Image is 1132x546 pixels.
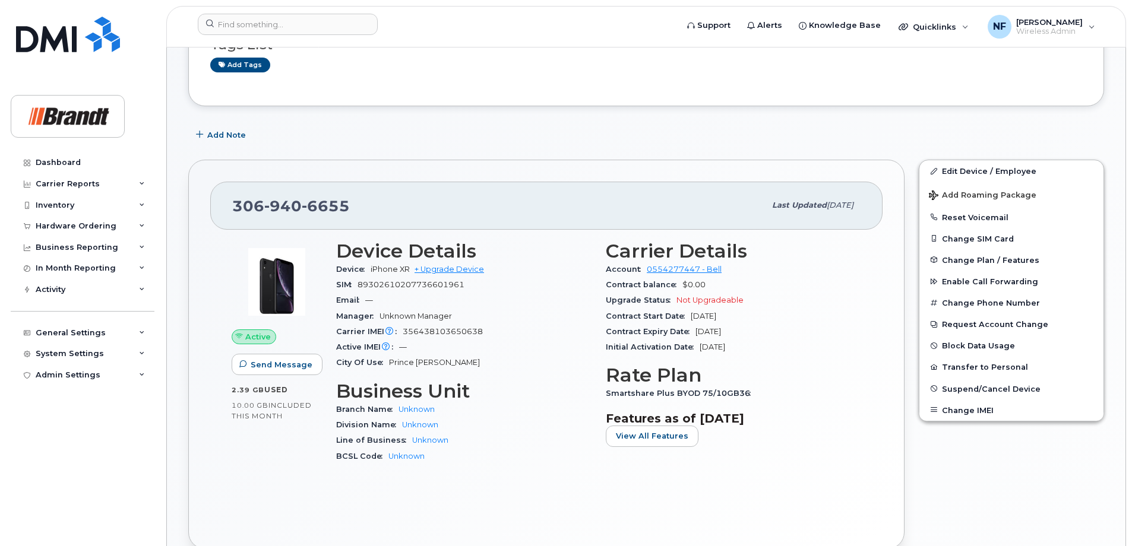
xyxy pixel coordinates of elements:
a: Knowledge Base [790,14,889,37]
span: Contract Expiry Date [606,327,695,336]
span: Carrier IMEI [336,327,403,336]
button: Change IMEI [919,399,1103,421]
span: Unknown Manager [380,312,452,320]
span: Wireless Admin [1016,27,1083,36]
button: Enable Call Forwarding [919,271,1103,292]
h3: Carrier Details [606,240,861,262]
h3: Rate Plan [606,364,861,386]
a: Add tags [210,58,270,72]
span: Division Name [336,420,402,429]
span: Last updated [772,201,827,209]
span: Add Roaming Package [929,191,1036,202]
button: Change Plan / Features [919,249,1103,271]
span: Knowledge Base [809,20,881,31]
img: image20231002-3703462-u8y6nc.jpeg [241,246,312,318]
button: Add Roaming Package [919,182,1103,207]
span: NF [993,20,1006,34]
span: included this month [232,401,312,420]
span: City Of Use [336,358,389,367]
button: View All Features [606,426,698,447]
span: $0.00 [682,280,706,289]
span: Contract Start Date [606,312,691,320]
button: Add Note [188,124,256,145]
span: 6655 [302,197,350,215]
input: Find something... [198,14,378,35]
a: Unknown [388,452,425,461]
a: Unknown [399,405,435,414]
span: Device [336,265,371,274]
span: 2.39 GB [232,386,264,394]
button: Suspend/Cancel Device [919,378,1103,399]
span: Smartshare Plus BYOD 75/10GB36 [606,389,757,398]
span: Quicklinks [913,22,956,31]
h3: Device Details [336,240,592,262]
span: [DATE] [691,312,716,320]
span: BCSL Code [336,452,388,461]
span: [DATE] [695,327,721,336]
button: Send Message [232,354,322,375]
span: Account [606,265,647,274]
span: Line of Business [336,436,412,445]
button: Reset Voicemail [919,207,1103,228]
span: Manager [336,312,380,320]
span: Add Note [207,129,246,141]
span: [DATE] [827,201,853,209]
span: 306 [232,197,350,215]
button: Change Phone Number [919,292,1103,313]
span: Enable Call Forwarding [942,277,1038,286]
span: Initial Activation Date [606,342,700,351]
a: Alerts [739,14,790,37]
span: Change Plan / Features [942,255,1039,264]
span: — [399,342,407,351]
a: Support [679,14,739,37]
a: Edit Device / Employee [919,160,1103,182]
span: Prince [PERSON_NAME] [389,358,480,367]
span: Upgrade Status [606,296,676,304]
span: 89302610207736601961 [358,280,464,289]
h3: Tags List [210,37,1082,52]
span: [DATE] [700,342,725,351]
button: Block Data Usage [919,335,1103,356]
span: [PERSON_NAME] [1016,17,1083,27]
span: Send Message [251,359,312,370]
span: SIM [336,280,358,289]
span: View All Features [616,430,688,442]
span: used [264,385,288,394]
span: Alerts [757,20,782,31]
span: Branch Name [336,405,399,414]
span: Not Upgradeable [676,296,744,304]
a: 0554277447 - Bell [647,265,722,274]
a: + Upgrade Device [415,265,484,274]
h3: Business Unit [336,380,592,402]
span: Active [245,331,271,342]
h3: Features as of [DATE] [606,411,861,426]
span: — [365,296,373,304]
span: iPhone XR [371,265,410,274]
span: 940 [264,197,302,215]
a: Unknown [402,420,438,429]
span: 10.00 GB [232,401,268,409]
div: Quicklinks [890,15,977,39]
span: 356438103650638 [403,327,483,336]
a: Unknown [412,436,448,445]
button: Request Account Change [919,313,1103,335]
span: Suspend/Cancel Device [942,384,1041,393]
span: Active IMEI [336,342,399,351]
button: Change SIM Card [919,228,1103,249]
span: Support [697,20,731,31]
span: Email [336,296,365,304]
button: Transfer to Personal [919,356,1103,377]
span: Contract balance [606,280,682,289]
div: Noah Fouillard [979,15,1103,39]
